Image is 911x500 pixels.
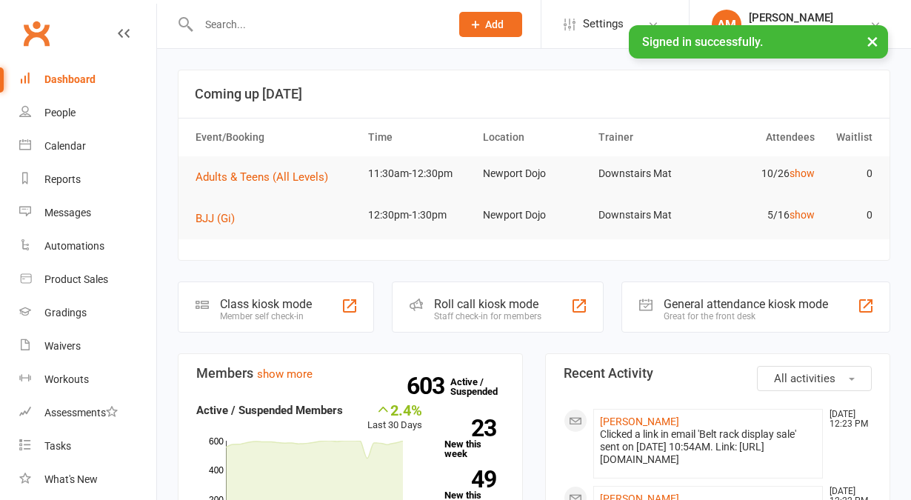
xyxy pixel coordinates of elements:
button: Adults & Teens (All Levels) [196,168,338,186]
span: Signed in successfully. [642,35,763,49]
a: 23New this week [444,419,505,459]
div: Twins Martial Arts [749,24,833,38]
a: show more [257,367,313,381]
a: Messages [19,196,156,230]
a: People [19,96,156,130]
div: Product Sales [44,273,108,285]
time: [DATE] 12:23 PM [822,410,871,429]
div: Reports [44,173,81,185]
div: Messages [44,207,91,219]
div: Workouts [44,373,89,385]
span: Settings [583,7,624,41]
td: Newport Dojo [476,198,591,233]
div: Automations [44,240,104,252]
div: Member self check-in [220,311,312,321]
strong: Active / Suspended Members [196,404,343,417]
button: Add [459,12,522,37]
a: show [790,167,815,179]
input: Search... [194,14,440,35]
a: Reports [19,163,156,196]
th: Event/Booking [189,119,361,156]
strong: 49 [444,468,496,490]
strong: 23 [444,417,496,439]
div: Tasks [44,440,71,452]
div: People [44,107,76,119]
a: Tasks [19,430,156,463]
button: BJJ (Gi) [196,210,245,227]
div: Gradings [44,307,87,319]
h3: Members [196,366,504,381]
h3: Coming up [DATE] [195,87,873,101]
td: 10/26 [707,156,821,191]
a: show [790,209,815,221]
td: 0 [821,198,879,233]
td: 12:30pm-1:30pm [361,198,476,233]
div: Calendar [44,140,86,152]
a: Workouts [19,363,156,396]
div: Dashboard [44,73,96,85]
div: Roll call kiosk mode [434,297,541,311]
div: 2.4% [367,401,422,418]
td: 5/16 [707,198,821,233]
strong: 603 [407,375,450,397]
div: Great for the front desk [664,311,828,321]
span: Adults & Teens (All Levels) [196,170,328,184]
div: Class kiosk mode [220,297,312,311]
td: Downstairs Mat [592,156,707,191]
div: [PERSON_NAME] [749,11,833,24]
a: What's New [19,463,156,496]
th: Time [361,119,476,156]
a: Assessments [19,396,156,430]
span: Add [485,19,504,30]
div: Staff check-in for members [434,311,541,321]
h3: Recent Activity [564,366,872,381]
td: Newport Dojo [476,156,591,191]
th: Location [476,119,591,156]
th: Trainer [592,119,707,156]
button: All activities [757,366,872,391]
div: Assessments [44,407,118,419]
a: Gradings [19,296,156,330]
a: Waivers [19,330,156,363]
a: [PERSON_NAME] [600,416,679,427]
button: × [859,25,886,57]
a: 603Active / Suspended [450,366,515,407]
div: Clicked a link in email 'Belt rack display sale' sent on [DATE] 10:54AM. Link: [URL][DOMAIN_NAME] [600,428,816,466]
div: What's New [44,473,98,485]
div: General attendance kiosk mode [664,297,828,311]
a: Dashboard [19,63,156,96]
span: BJJ (Gi) [196,212,235,225]
td: Downstairs Mat [592,198,707,233]
td: 11:30am-12:30pm [361,156,476,191]
div: AM [712,10,741,39]
span: All activities [774,372,835,385]
th: Attendees [707,119,821,156]
a: Product Sales [19,263,156,296]
div: Waivers [44,340,81,352]
th: Waitlist [821,119,879,156]
div: Last 30 Days [367,401,422,433]
td: 0 [821,156,879,191]
a: Clubworx [18,15,55,52]
a: Calendar [19,130,156,163]
a: Automations [19,230,156,263]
